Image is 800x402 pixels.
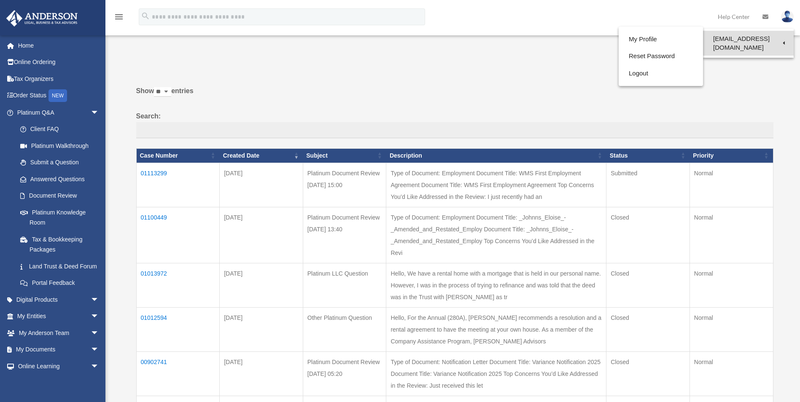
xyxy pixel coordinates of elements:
[136,110,773,138] label: Search:
[690,207,773,263] td: Normal
[12,204,108,231] a: Platinum Knowledge Room
[386,207,606,263] td: Type of Document: Employment Document Title: _Johnns_Eloise_-_Amended_and_Restated_Employ Documen...
[6,358,112,375] a: Online Learningarrow_drop_down
[781,11,794,23] img: User Pic
[91,308,108,325] span: arrow_drop_down
[136,163,220,207] td: 01113299
[12,154,108,171] a: Submit a Question
[220,163,303,207] td: [DATE]
[136,122,773,138] input: Search:
[606,148,690,163] th: Status: activate to sort column ascending
[6,291,112,308] a: Digital Productsarrow_drop_down
[303,163,386,207] td: Platinum Document Review [DATE] 15:00
[12,137,108,154] a: Platinum Walkthrough
[703,31,794,56] a: [EMAIL_ADDRESS][DOMAIN_NAME]
[91,358,108,375] span: arrow_drop_down
[606,163,690,207] td: Submitted
[220,307,303,351] td: [DATE]
[690,163,773,207] td: Normal
[619,65,703,82] a: Logout
[606,207,690,263] td: Closed
[12,121,108,138] a: Client FAQ
[136,85,773,105] label: Show entries
[12,188,108,204] a: Document Review
[154,87,171,97] select: Showentries
[606,351,690,396] td: Closed
[303,263,386,307] td: Platinum LLC Question
[606,307,690,351] td: Closed
[91,291,108,308] span: arrow_drop_down
[48,89,67,102] div: NEW
[386,307,606,351] td: Hello, For the Annual (280A), [PERSON_NAME] recommends a resolution and a rental agreement to hav...
[619,48,703,65] a: Reset Password
[136,207,220,263] td: 01100449
[303,148,386,163] th: Subject: activate to sort column ascending
[12,171,103,188] a: Answered Questions
[91,341,108,359] span: arrow_drop_down
[136,263,220,307] td: 01013972
[141,11,150,21] i: search
[220,207,303,263] td: [DATE]
[690,307,773,351] td: Normal
[91,324,108,342] span: arrow_drop_down
[386,163,606,207] td: Type of Document: Employment Document Title: WMS First Employment Agreement Document Title: WMS F...
[386,263,606,307] td: Hello, We have a rental home with a mortgage that is held in our personal name. However, I was in...
[12,231,108,258] a: Tax & Bookkeeping Packages
[6,308,112,325] a: My Entitiesarrow_drop_down
[136,351,220,396] td: 00902741
[220,351,303,396] td: [DATE]
[136,307,220,351] td: 01012594
[6,70,112,87] a: Tax Organizers
[690,351,773,396] td: Normal
[303,207,386,263] td: Platinum Document Review [DATE] 13:40
[6,324,112,341] a: My Anderson Teamarrow_drop_down
[303,351,386,396] td: Platinum Document Review [DATE] 05:20
[690,263,773,307] td: Normal
[220,148,303,163] th: Created Date: activate to sort column ascending
[4,10,80,27] img: Anderson Advisors Platinum Portal
[91,104,108,121] span: arrow_drop_down
[6,104,108,121] a: Platinum Q&Aarrow_drop_down
[386,148,606,163] th: Description: activate to sort column ascending
[6,341,112,358] a: My Documentsarrow_drop_down
[386,351,606,396] td: Type of Document: Notification Letter Document Title: Variance Notification 2025 Document Title: ...
[220,263,303,307] td: [DATE]
[6,54,112,71] a: Online Ordering
[690,148,773,163] th: Priority: activate to sort column ascending
[114,12,124,22] i: menu
[12,275,108,292] a: Portal Feedback
[12,258,108,275] a: Land Trust & Deed Forum
[619,31,703,48] a: My Profile
[303,307,386,351] td: Other Platinum Question
[136,148,220,163] th: Case Number: activate to sort column ascending
[114,15,124,22] a: menu
[6,37,112,54] a: Home
[6,87,112,105] a: Order StatusNEW
[606,263,690,307] td: Closed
